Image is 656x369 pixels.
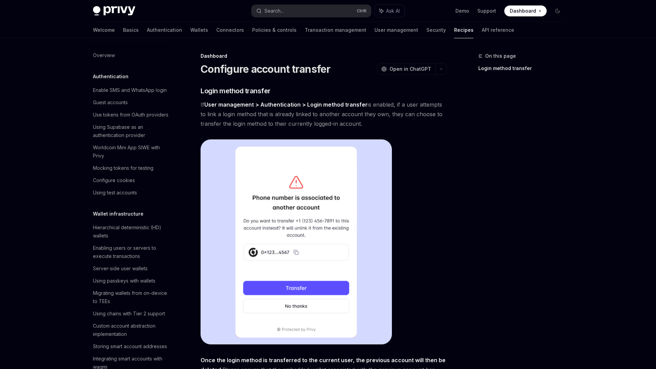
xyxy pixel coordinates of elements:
a: Dashboard [504,5,547,16]
h5: Authentication [93,72,128,81]
a: Using test accounts [87,187,175,199]
a: Worldcoin Mini App SIWE with Privy [87,141,175,162]
button: Toggle dark mode [552,5,563,16]
div: Enabling users or servers to execute transactions [93,244,171,260]
a: Use tokens from OAuth providers [87,109,175,121]
a: Using chains with Tier 2 support [87,307,175,320]
a: Using passkeys with wallets [87,275,175,287]
div: Using Supabase as an authentication provider [93,123,171,139]
a: Mocking tokens for testing [87,162,175,174]
span: Ask AI [386,8,400,14]
div: Using chains with Tier 2 support [93,310,165,318]
div: Migrating wallets from on-device to TEEs [93,289,171,305]
a: Using Supabase as an authentication provider [87,121,175,141]
a: Overview [87,49,175,61]
a: Basics [123,22,139,38]
div: Search... [264,7,284,15]
a: Configure cookies [87,174,175,187]
a: Login method transfer [478,63,569,74]
div: Use tokens from OAuth providers [93,111,168,119]
a: Guest accounts [87,96,175,109]
a: Policies & controls [252,22,297,38]
div: Overview [93,51,115,59]
div: Enable SMS and WhatsApp login [93,86,167,94]
a: Welcome [93,22,115,38]
span: On this page [485,52,516,60]
h5: Wallet infrastructure [93,210,143,218]
div: Dashboard [201,53,447,59]
a: Enable SMS and WhatsApp login [87,84,175,96]
a: User management [374,22,418,38]
a: Transaction management [305,22,366,38]
a: Storing smart account addresses [87,340,175,353]
div: Custom account abstraction implementation [93,322,171,338]
span: If is enabled, if a user attempts to link a login method that is already linked to another accoun... [201,100,447,128]
a: Custom account abstraction implementation [87,320,175,340]
div: Using passkeys with wallets [93,277,155,285]
span: Open in ChatGPT [389,66,431,72]
img: dark logo [93,6,135,16]
div: Worldcoin Mini App SIWE with Privy [93,143,171,160]
a: Security [426,22,446,38]
button: Search...CtrlK [251,5,371,17]
a: Support [477,8,496,14]
strong: User management > Authentication > Login method transfer [204,101,368,108]
h1: Configure account transfer [201,63,331,75]
span: Login method transfer [201,86,271,96]
a: Connectors [216,22,244,38]
div: Mocking tokens for testing [93,164,153,172]
div: Storing smart account addresses [93,342,167,351]
span: Ctrl K [357,8,367,14]
div: Configure cookies [93,176,135,184]
a: Recipes [454,22,474,38]
div: Guest accounts [93,98,128,107]
div: Hierarchical deterministic (HD) wallets [93,223,171,240]
a: API reference [482,22,514,38]
img: Sample account transfer flow [201,139,392,344]
div: Using test accounts [93,189,137,197]
a: Wallets [190,22,208,38]
span: Dashboard [510,8,536,14]
a: Enabling users or servers to execute transactions [87,242,175,262]
div: Server-side user wallets [93,264,148,273]
button: Ask AI [374,5,405,17]
a: Authentication [147,22,182,38]
a: Server-side user wallets [87,262,175,275]
a: Hierarchical deterministic (HD) wallets [87,221,175,242]
button: Open in ChatGPT [377,63,435,75]
a: Demo [455,8,469,14]
a: Migrating wallets from on-device to TEEs [87,287,175,307]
